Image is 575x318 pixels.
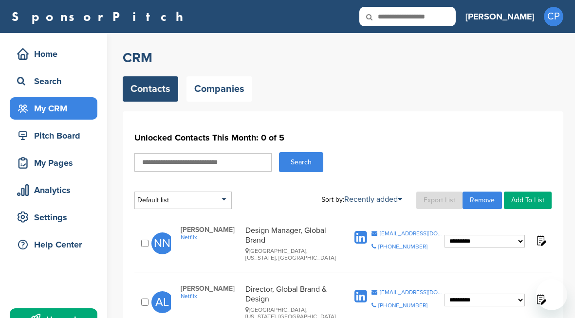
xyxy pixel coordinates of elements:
[10,124,97,147] a: Pitch Board
[186,76,252,102] a: Companies
[15,127,97,144] div: Pitch Board
[536,279,567,310] iframe: Button to launch messaging window
[12,10,189,23] a: SponsorPitch
[15,72,97,90] div: Search
[10,233,97,256] a: Help Center
[245,247,340,261] div: [GEOGRAPHIC_DATA], [US_STATE], [GEOGRAPHIC_DATA]
[544,7,563,26] span: CP
[10,70,97,92] a: Search
[123,76,178,102] a: Contacts
[10,152,97,174] a: My Pages
[15,236,97,253] div: Help Center
[416,192,463,209] a: Export List
[15,154,97,172] div: My Pages
[15,209,97,226] div: Settings
[134,192,232,209] div: Default list
[465,6,534,27] a: [PERSON_NAME]
[10,97,97,120] a: My CRM
[10,206,97,229] a: Settings
[10,43,97,65] a: Home
[380,230,445,236] div: [EMAIL_ADDRESS][DOMAIN_NAME]
[181,226,241,234] span: [PERSON_NAME]
[321,195,402,203] div: Sort by:
[181,234,241,241] a: Netflix
[463,192,502,209] a: Remove
[123,49,563,67] h2: CRM
[535,234,547,247] img: Notes
[465,10,534,23] h3: [PERSON_NAME]
[15,100,97,117] div: My CRM
[378,244,427,249] div: [PHONE_NUMBER]
[245,226,340,261] div: Design Manager, Global Brand
[134,129,552,146] h1: Unlocked Contacts This Month: 0 of 5
[504,192,552,209] a: Add To List
[344,194,402,204] a: Recently added
[15,181,97,199] div: Analytics
[151,232,173,254] span: NN
[15,45,97,63] div: Home
[10,179,97,201] a: Analytics
[279,152,323,172] button: Search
